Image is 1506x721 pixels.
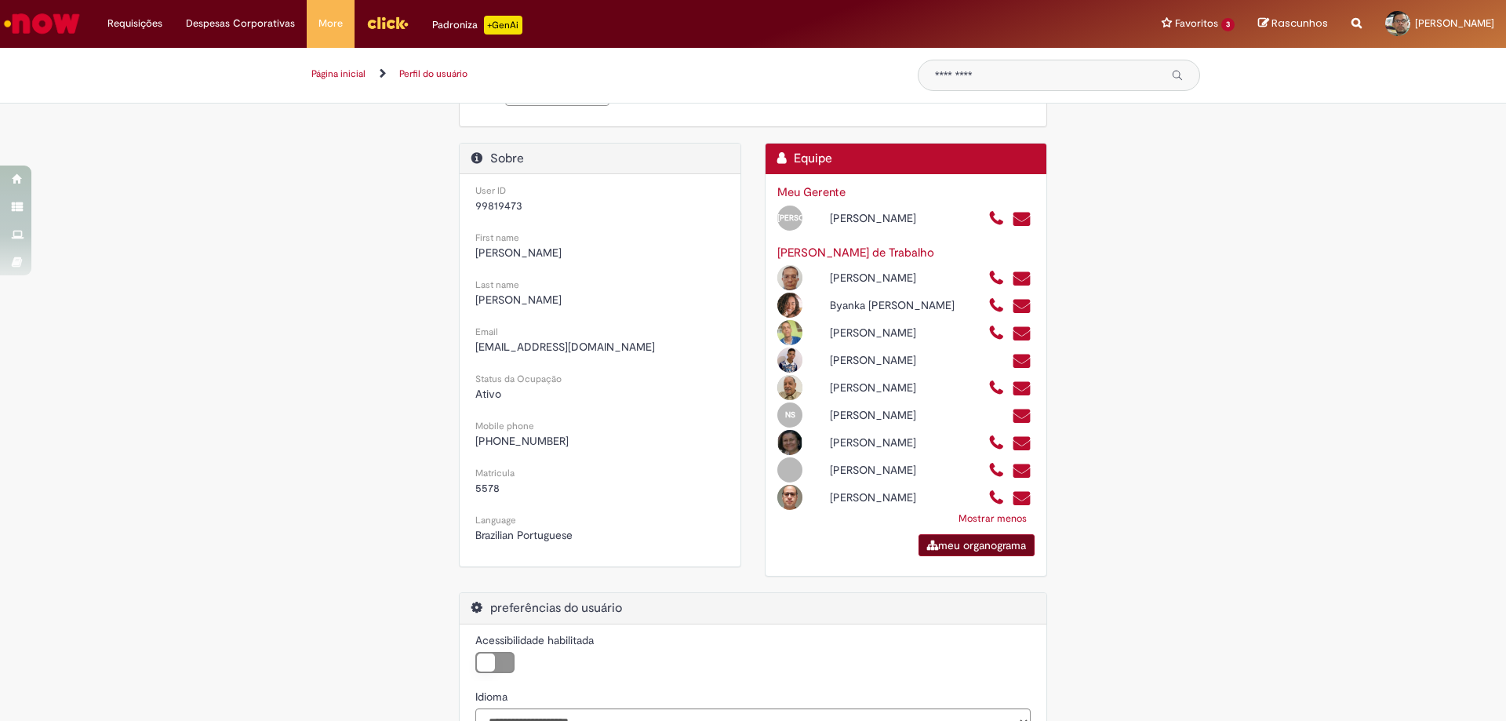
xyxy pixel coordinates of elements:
[988,490,1005,508] a: Ligar para +55 (81) 993849049
[766,345,977,373] div: Open Profile: Luiz Andre Morais De Freitas
[818,435,976,450] div: [PERSON_NAME]
[475,198,522,213] span: 99819473
[1012,352,1031,370] a: Enviar um e-mail para 99825819@ambev.com.br
[306,60,894,89] ul: Trilhas de página
[475,279,519,291] small: Last name
[818,297,976,313] div: Byanka [PERSON_NAME]
[1012,270,1031,288] a: Enviar um e-mail para NSASS@ambev.com.br
[1415,16,1494,30] span: [PERSON_NAME]
[818,210,976,226] div: [PERSON_NAME]
[318,16,343,31] span: More
[1258,16,1328,31] a: Rascunhos
[777,246,1035,260] h3: [PERSON_NAME] de Trabalho
[186,16,295,31] span: Despesas Corporativas
[475,689,507,705] label: Idioma
[366,11,409,35] img: click_logo_yellow_360x200.png
[399,67,467,80] a: Perfil do usuário
[475,340,655,354] span: [EMAIL_ADDRESS][DOMAIN_NAME]
[1012,462,1031,480] a: Enviar um e-mail para 99749828@ambev.com.br
[1012,435,1031,453] a: Enviar um e-mail para nspbs@ambev.com.br
[107,16,162,31] span: Requisições
[766,318,977,345] div: Open Profile: Jaziel Ramos Souza De Oliveira
[475,246,562,260] span: [PERSON_NAME]
[432,16,522,35] div: Padroniza
[475,387,501,401] span: Ativo
[785,410,795,420] span: NS
[818,490,976,505] div: [PERSON_NAME]
[777,213,838,223] span: [PERSON_NAME]
[475,514,516,526] small: Language
[766,290,977,318] div: Open Profile: Byanka Emilly de Oliveira Santos
[484,16,522,35] p: +GenAi
[475,293,562,307] span: [PERSON_NAME]
[818,462,976,478] div: [PERSON_NAME]
[766,373,977,400] div: Open Profile: Marcos Tavares Da Silva Junior
[766,203,977,231] div: Open Profile: Josenildo Batista de Araujo
[919,534,1035,556] a: meu organograma
[311,67,366,80] a: Página inicial
[471,601,1035,616] h2: preferências do usuário
[777,151,1035,166] h2: Equipe
[475,184,506,197] small: User ID
[1012,490,1031,508] a: Enviar um e-mail para jprpgo@ambev.com.br
[475,632,594,648] label: Acessibilidade habilitada
[818,407,976,423] div: [PERSON_NAME]
[818,325,976,340] div: [PERSON_NAME]
[697,92,816,106] span: LEVEDURA ITAPISSUMA
[766,263,977,290] div: Open Profile: Alessandre De Sena Silva
[667,92,697,106] strong: Local
[1012,325,1031,343] a: Enviar um e-mail para 99844210@ambev.com.br
[1271,16,1328,31] span: Rascunhos
[988,210,1005,228] a: Ligar para +55 (81) 993850512
[766,428,977,455] div: Open Profile: Patricia Buarque De Souza
[766,482,977,510] div: Open Profile: Rodrigo Pereira Gomes
[1012,210,1031,228] a: Enviar um e-mail para josenildo.araujo@ambev.com.br
[475,528,573,542] span: Brazilian Portuguese
[475,231,519,244] small: First name
[988,270,1005,288] a: Ligar para +55 (81) 993858836
[475,373,562,385] small: Status da Ocupação
[988,380,1005,398] a: Ligar para +55 1111111000
[475,481,500,495] span: 5578
[475,434,569,448] span: [PHONE_NUMBER]
[988,297,1005,315] a: Ligar para +55 81991052586
[766,455,977,482] div: Open Profile: Rayara Robertildes Araújo Brennand
[1221,18,1235,31] span: 3
[988,325,1005,343] a: Ligar para +55 81973264082
[1012,297,1031,315] a: Enviar um e-mail para 99829567@ambev.com.br
[2,8,82,39] img: ServiceNow
[818,270,976,286] div: [PERSON_NAME]
[475,326,498,338] small: Email
[818,352,976,368] div: [PERSON_NAME]
[475,420,534,432] small: Mobile phone
[471,151,729,166] h2: Sobre
[988,435,1005,453] a: Ligar para +55 1111111000
[475,467,515,479] small: Matricula
[777,186,1035,199] h3: Meu Gerente
[1175,16,1218,31] span: Favoritos
[818,380,976,395] div: [PERSON_NAME]
[951,504,1035,533] a: Mostrar menos
[988,462,1005,480] a: Ligar para +55 1111111000
[766,400,977,428] div: Open Profile: Nayara Pereira De Souza
[1012,380,1031,398] a: Enviar um e-mail para nsmtsj@ambev.com.br
[1012,407,1031,425] a: Enviar um e-mail para 99848684@ambev.com.br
